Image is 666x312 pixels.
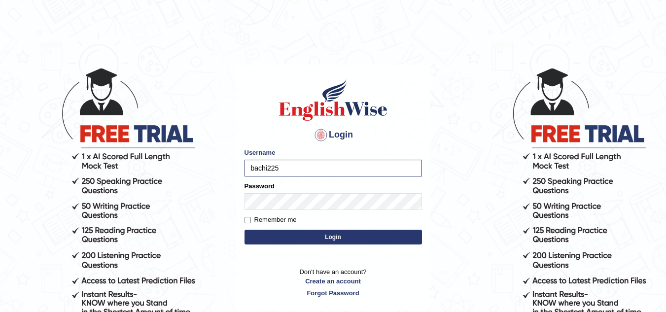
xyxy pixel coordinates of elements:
[245,217,251,223] input: Remember me
[245,181,275,191] label: Password
[245,277,422,286] a: Create an account
[277,78,389,122] img: Logo of English Wise sign in for intelligent practice with AI
[245,230,422,244] button: Login
[245,148,276,157] label: Username
[245,288,422,298] a: Forgot Password
[245,215,297,225] label: Remember me
[245,267,422,298] p: Don't have an account?
[245,127,422,143] h4: Login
